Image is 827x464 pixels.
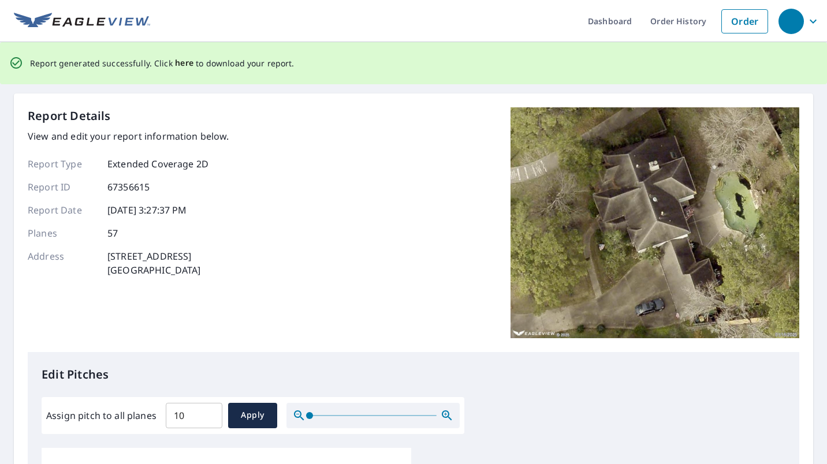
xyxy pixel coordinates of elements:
p: Extended Coverage 2D [107,157,208,171]
p: Report Date [28,203,97,217]
span: Apply [237,408,268,422]
label: Assign pitch to all planes [46,409,157,422]
p: Edit Pitches [42,366,785,383]
input: 00.0 [166,399,222,432]
p: Address [28,249,97,277]
p: [DATE] 3:27:37 PM [107,203,187,217]
p: Report Type [28,157,97,171]
p: Report ID [28,180,97,194]
p: Report generated successfully. Click to download your report. [30,56,295,70]
p: 57 [107,226,118,240]
p: View and edit your report information below. [28,129,229,143]
button: here [175,56,194,70]
img: Top image [511,107,799,338]
p: Report Details [28,107,111,125]
a: Order [721,9,768,33]
p: Planes [28,226,97,240]
button: Apply [228,403,277,428]
img: EV Logo [14,13,150,30]
p: [STREET_ADDRESS] [GEOGRAPHIC_DATA] [107,249,201,277]
p: 67356615 [107,180,150,194]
